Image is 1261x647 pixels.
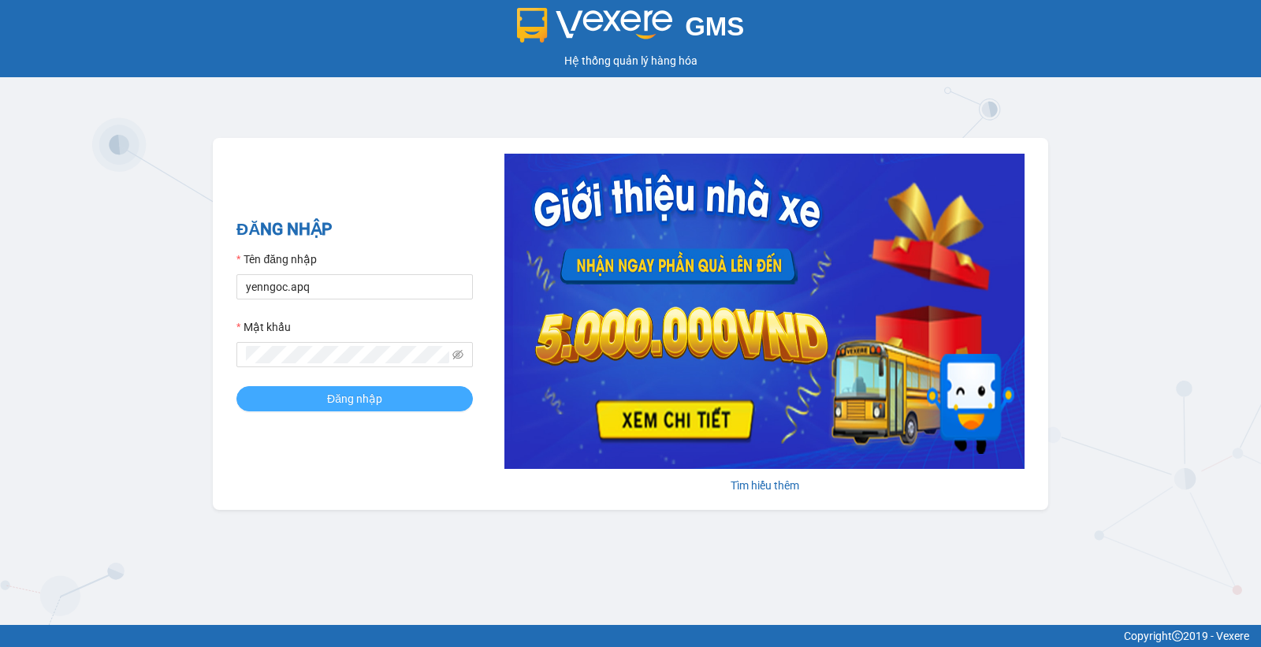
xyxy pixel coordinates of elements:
[517,8,673,43] img: logo 2
[685,12,744,41] span: GMS
[517,24,745,36] a: GMS
[327,390,382,407] span: Đăng nhập
[4,52,1257,69] div: Hệ thống quản lý hàng hóa
[246,346,449,363] input: Mật khẩu
[504,154,1025,469] img: banner-0
[1172,630,1183,641] span: copyright
[236,251,317,268] label: Tên đăng nhập
[236,217,473,243] h2: ĐĂNG NHẬP
[504,477,1025,494] div: Tìm hiểu thêm
[12,627,1249,645] div: Copyright 2019 - Vexere
[236,318,291,336] label: Mật khẩu
[452,349,463,360] span: eye-invisible
[236,386,473,411] button: Đăng nhập
[236,274,473,299] input: Tên đăng nhập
